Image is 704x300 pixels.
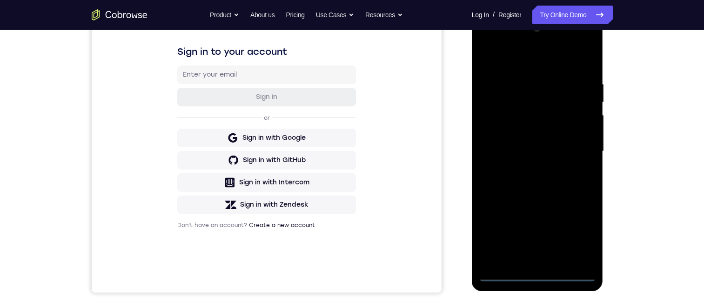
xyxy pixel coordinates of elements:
[170,133,180,140] p: or
[86,170,264,188] button: Sign in with GitHub
[86,147,264,166] button: Sign in with Google
[151,174,214,183] div: Sign in with GitHub
[365,6,403,24] button: Resources
[498,6,521,24] a: Register
[86,240,264,248] p: Don't have an account?
[250,6,275,24] a: About us
[532,6,612,24] a: Try Online Demo
[472,6,489,24] a: Log In
[286,6,304,24] a: Pricing
[86,214,264,233] button: Sign in with Zendesk
[92,9,148,20] a: Go to the home page
[151,152,214,161] div: Sign in with Google
[316,6,354,24] button: Use Cases
[157,241,223,247] a: Create a new account
[148,196,218,206] div: Sign in with Intercom
[86,192,264,210] button: Sign in with Intercom
[148,219,217,228] div: Sign in with Zendesk
[210,6,239,24] button: Product
[493,9,495,20] span: /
